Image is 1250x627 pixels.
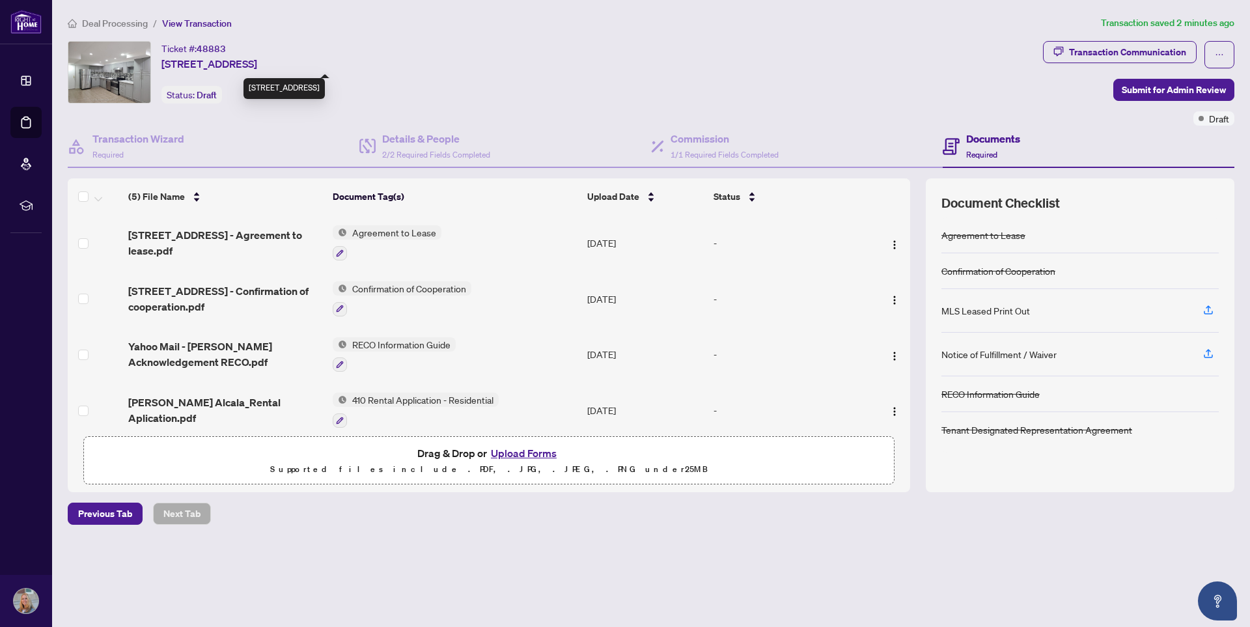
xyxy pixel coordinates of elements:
div: RECO Information Guide [941,387,1040,401]
td: [DATE] [582,382,708,438]
td: [DATE] [582,215,708,271]
article: Transaction saved 2 minutes ago [1101,16,1234,31]
button: Logo [884,288,905,309]
span: [STREET_ADDRESS] - Confirmation of cooperation.pdf [128,283,322,314]
span: Draft [1209,111,1229,126]
span: Drag & Drop or [417,445,561,462]
button: Open asap [1198,581,1237,620]
button: Status IconConfirmation of Cooperation [333,281,471,316]
div: - [714,403,861,417]
div: - [714,292,861,306]
button: Logo [884,400,905,421]
span: [PERSON_NAME] Alcala_Rental Aplication.pdf [128,395,322,426]
span: Submit for Admin Review [1122,79,1226,100]
th: Status [708,178,866,215]
span: home [68,19,77,28]
img: Profile Icon [14,589,38,613]
span: Status [714,189,740,204]
button: Status IconAgreement to Lease [333,225,441,260]
div: Ticket #: [161,41,226,56]
div: Notice of Fulfillment / Waiver [941,347,1057,361]
span: [STREET_ADDRESS] [161,56,257,72]
button: Submit for Admin Review [1113,79,1234,101]
button: Logo [884,232,905,253]
span: Draft [197,89,217,101]
td: [DATE] [582,327,708,383]
p: Supported files include .PDF, .JPG, .JPEG, .PNG under 25 MB [92,462,886,477]
span: (5) File Name [128,189,185,204]
img: Status Icon [333,281,347,296]
div: Tenant Designated Representation Agreement [941,423,1132,437]
div: Transaction Communication [1069,42,1186,63]
h4: Commission [671,131,779,146]
div: - [714,236,861,250]
span: [STREET_ADDRESS] - Agreement to lease.pdf [128,227,322,258]
img: Logo [889,406,900,417]
th: (5) File Name [123,178,327,215]
span: 2/2 Required Fields Completed [382,150,490,160]
button: Upload Forms [487,445,561,462]
div: Status: [161,86,222,104]
span: 1/1 Required Fields Completed [671,150,779,160]
img: Logo [889,240,900,250]
button: Transaction Communication [1043,41,1197,63]
span: Previous Tab [78,503,132,524]
span: Drag & Drop orUpload FormsSupported files include .PDF, .JPG, .JPEG, .PNG under25MB [84,437,894,485]
li: / [153,16,157,31]
button: Next Tab [153,503,211,525]
span: Agreement to Lease [347,225,441,240]
img: Status Icon [333,337,347,352]
div: Agreement to Lease [941,228,1025,242]
div: [STREET_ADDRESS] [243,78,325,99]
span: RECO Information Guide [347,337,456,352]
span: ellipsis [1215,50,1224,59]
span: Document Checklist [941,194,1060,212]
span: Confirmation of Cooperation [347,281,471,296]
img: Status Icon [333,225,347,240]
span: Upload Date [587,189,639,204]
span: 410 Rental Application - Residential [347,393,499,407]
button: Status IconRECO Information Guide [333,337,456,372]
div: Confirmation of Cooperation [941,264,1055,278]
span: View Transaction [162,18,232,29]
div: - [714,347,861,361]
button: Status Icon410 Rental Application - Residential [333,393,499,428]
button: Previous Tab [68,503,143,525]
span: Yahoo Mail - [PERSON_NAME] Acknowledgement RECO.pdf [128,339,322,370]
img: IMG-W12284831_1.jpg [68,42,150,103]
h4: Details & People [382,131,490,146]
button: Logo [884,344,905,365]
span: Required [966,150,997,160]
span: 48883 [197,43,226,55]
th: Document Tag(s) [327,178,583,215]
span: Required [92,150,124,160]
img: logo [10,10,42,34]
img: Logo [889,295,900,305]
img: Status Icon [333,393,347,407]
img: Logo [889,351,900,361]
td: [DATE] [582,271,708,327]
h4: Transaction Wizard [92,131,184,146]
span: Deal Processing [82,18,148,29]
h4: Documents [966,131,1020,146]
div: MLS Leased Print Out [941,303,1030,318]
th: Upload Date [582,178,708,215]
